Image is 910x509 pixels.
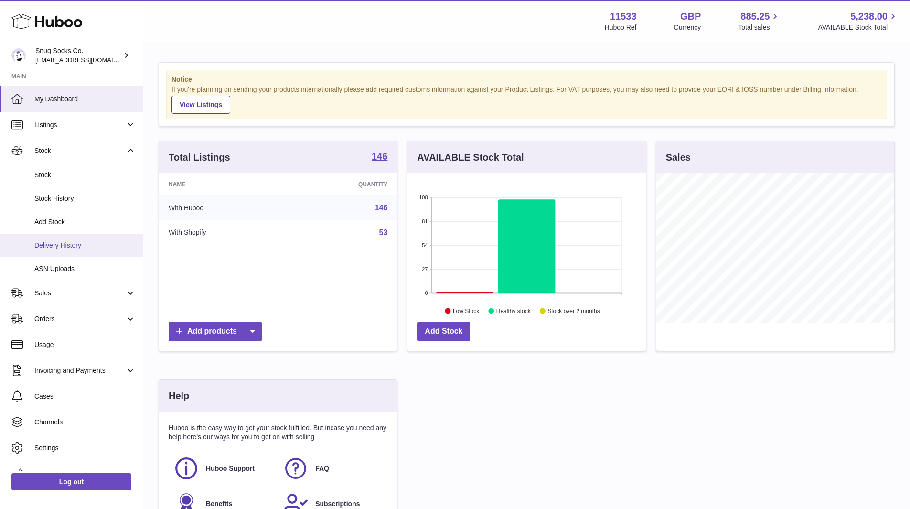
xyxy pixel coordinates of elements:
span: Returns [34,469,136,478]
span: ASN Uploads [34,264,136,273]
h3: AVAILABLE Stock Total [417,151,524,164]
span: Stock [34,146,126,155]
p: Huboo is the easy way to get your stock fulfilled. But incase you need any help here's our ways f... [169,423,387,442]
div: If you're planning on sending your products internationally please add required customs informati... [171,85,882,114]
text: 81 [422,218,428,224]
span: 885.25 [740,10,770,23]
span: My Dashboard [34,95,136,104]
img: info@snugsocks.co.uk [11,48,26,63]
h3: Total Listings [169,151,230,164]
span: Stock History [34,194,136,203]
a: 146 [375,204,388,212]
h3: Help [169,390,189,402]
span: Total sales [738,23,781,32]
div: Currency [674,23,701,32]
a: Add products [169,322,262,341]
text: Healthy stock [496,307,531,314]
a: Huboo Support [173,455,273,481]
span: Cases [34,392,136,401]
span: Subscriptions [315,499,360,509]
strong: 146 [372,152,387,161]
a: 885.25 Total sales [738,10,781,32]
td: With Huboo [159,195,288,220]
span: Settings [34,444,136,453]
span: Invoicing and Payments [34,366,126,375]
span: Sales [34,289,126,298]
a: View Listings [171,96,230,114]
span: Huboo Support [206,464,255,473]
span: FAQ [315,464,329,473]
text: 108 [419,195,428,200]
div: Snug Socks Co. [35,46,121,65]
a: FAQ [283,455,383,481]
td: With Shopify [159,220,288,245]
span: Listings [34,120,126,130]
text: 0 [425,290,428,296]
th: Quantity [288,173,397,195]
span: Stock [34,171,136,180]
th: Name [159,173,288,195]
text: Stock over 2 months [548,307,600,314]
span: Benefits [206,499,232,509]
strong: Notice [171,75,882,84]
div: Huboo Ref [605,23,637,32]
span: 5,238.00 [850,10,888,23]
span: [EMAIL_ADDRESS][DOMAIN_NAME] [35,56,140,64]
text: 27 [422,266,428,272]
span: Delivery History [34,241,136,250]
a: Log out [11,473,131,490]
a: 146 [372,152,387,163]
span: Channels [34,418,136,427]
strong: 11533 [610,10,637,23]
a: 53 [379,228,388,237]
a: 5,238.00 AVAILABLE Stock Total [818,10,899,32]
span: Usage [34,340,136,349]
text: 54 [422,242,428,248]
h3: Sales [666,151,691,164]
span: Orders [34,314,126,324]
span: AVAILABLE Stock Total [818,23,899,32]
text: Low Stock [453,307,480,314]
span: Add Stock [34,217,136,227]
strong: GBP [680,10,701,23]
a: Add Stock [417,322,470,341]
